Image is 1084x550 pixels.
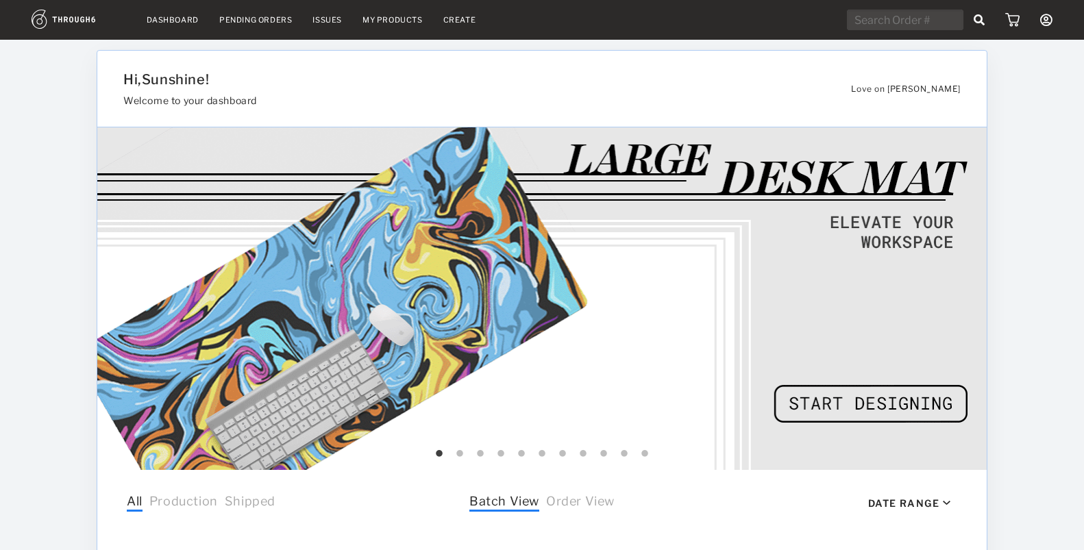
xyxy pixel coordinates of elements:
[576,447,590,461] button: 8
[556,447,569,461] button: 7
[123,95,820,106] h3: Welcome to your dashboard
[868,497,939,509] div: Date Range
[312,15,342,25] a: Issues
[535,447,549,461] button: 6
[617,447,631,461] button: 10
[1005,13,1020,27] img: icon_cart.dab5cea1.svg
[147,15,199,25] a: Dashboard
[219,15,292,25] a: Pending Orders
[225,494,275,512] span: Shipped
[515,447,528,461] button: 5
[851,84,961,94] span: Love on [PERSON_NAME]
[97,127,987,470] img: 68b8b232-0003-4352-b7e2-3a53cc3ac4a2.gif
[469,494,539,512] span: Batch View
[362,15,423,25] a: My Products
[473,447,487,461] button: 3
[494,447,508,461] button: 4
[443,15,476,25] a: Create
[32,10,126,29] img: logo.1c10ca64.svg
[546,494,615,512] span: Order View
[453,447,467,461] button: 2
[432,447,446,461] button: 1
[847,10,963,30] input: Search Order #
[149,494,218,512] span: Production
[943,501,950,505] img: icon_caret_down_black.69fb8af9.svg
[597,447,611,461] button: 9
[127,494,143,512] span: All
[123,71,820,88] h1: Hi, Sunshine !
[638,447,652,461] button: 11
